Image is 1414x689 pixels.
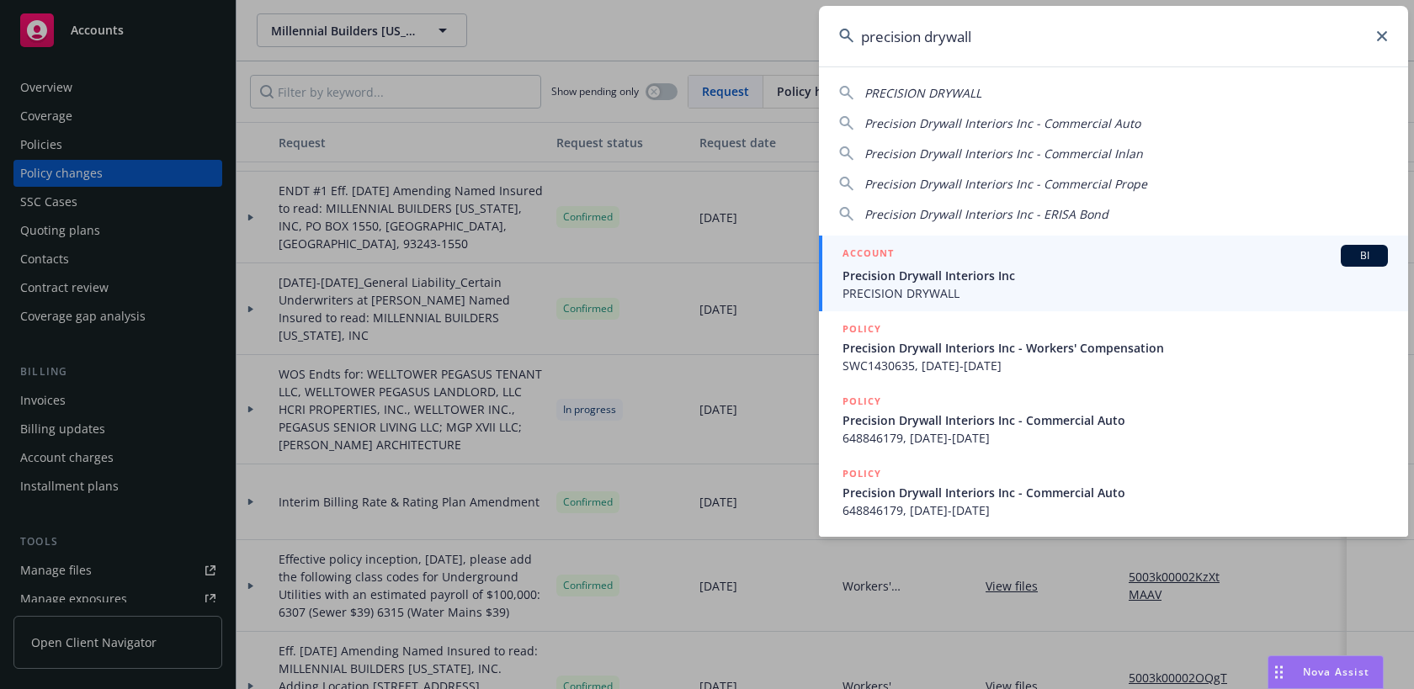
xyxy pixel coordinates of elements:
[864,146,1143,162] span: Precision Drywall Interiors Inc - Commercial Inlan
[819,456,1408,528] a: POLICYPrecision Drywall Interiors Inc - Commercial Auto648846179, [DATE]-[DATE]
[843,321,881,337] h5: POLICY
[843,267,1388,284] span: Precision Drywall Interiors Inc
[1303,665,1369,679] span: Nova Assist
[864,176,1147,192] span: Precision Drywall Interiors Inc - Commercial Prope
[843,429,1388,447] span: 648846179, [DATE]-[DATE]
[843,484,1388,501] span: Precision Drywall Interiors Inc - Commercial Auto
[1268,656,1289,688] div: Drag to move
[843,284,1388,302] span: PRECISION DRYWALL
[843,411,1388,429] span: Precision Drywall Interiors Inc - Commercial Auto
[843,339,1388,357] span: Precision Drywall Interiors Inc - Workers' Compensation
[1268,655,1384,689] button: Nova Assist
[864,85,981,101] span: PRECISION DRYWALL
[864,206,1108,222] span: Precision Drywall Interiors Inc - ERISA Bond
[864,115,1140,131] span: Precision Drywall Interiors Inc - Commercial Auto
[819,311,1408,384] a: POLICYPrecision Drywall Interiors Inc - Workers' CompensationSWC1430635, [DATE]-[DATE]
[819,384,1408,456] a: POLICYPrecision Drywall Interiors Inc - Commercial Auto648846179, [DATE]-[DATE]
[819,236,1408,311] a: ACCOUNTBIPrecision Drywall Interiors IncPRECISION DRYWALL
[1348,248,1381,263] span: BI
[843,465,881,482] h5: POLICY
[843,357,1388,374] span: SWC1430635, [DATE]-[DATE]
[843,501,1388,519] span: 648846179, [DATE]-[DATE]
[843,393,881,410] h5: POLICY
[819,6,1408,66] input: Search...
[843,245,894,265] h5: ACCOUNT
